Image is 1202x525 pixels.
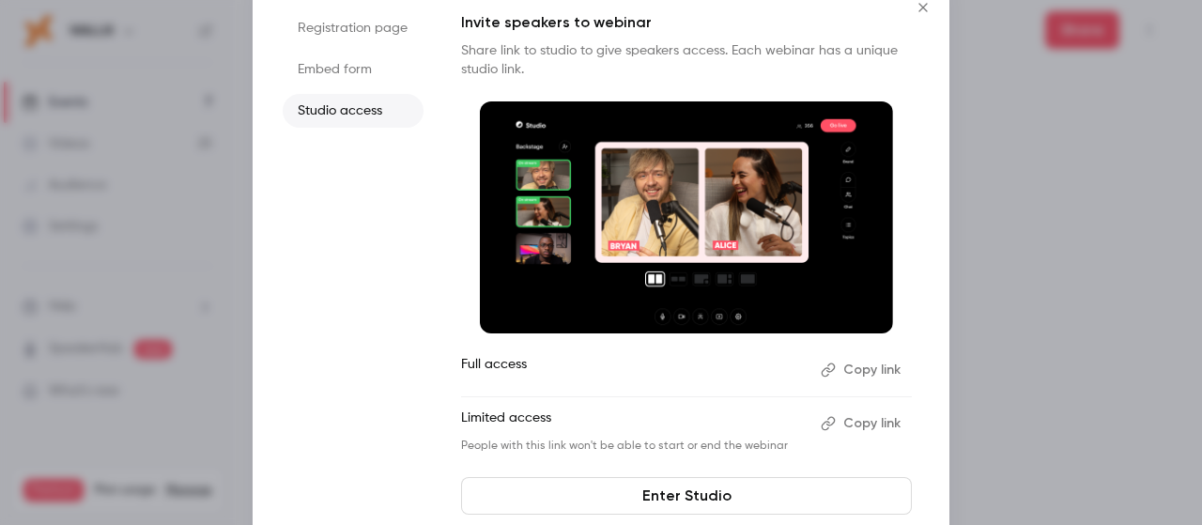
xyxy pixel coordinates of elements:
button: Copy link [813,409,912,439]
p: Limited access [461,409,806,439]
li: Embed form [283,53,424,86]
li: Registration page [283,11,424,45]
a: Enter Studio [461,477,912,515]
p: Invite speakers to webinar [461,11,912,34]
li: Studio access [283,94,424,128]
img: Invite speakers to webinar [480,101,893,334]
button: Copy link [813,355,912,385]
p: Share link to studio to give speakers access. Each webinar has a unique studio link. [461,41,912,79]
p: Full access [461,355,806,385]
p: People with this link won't be able to start or end the webinar [461,439,806,454]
